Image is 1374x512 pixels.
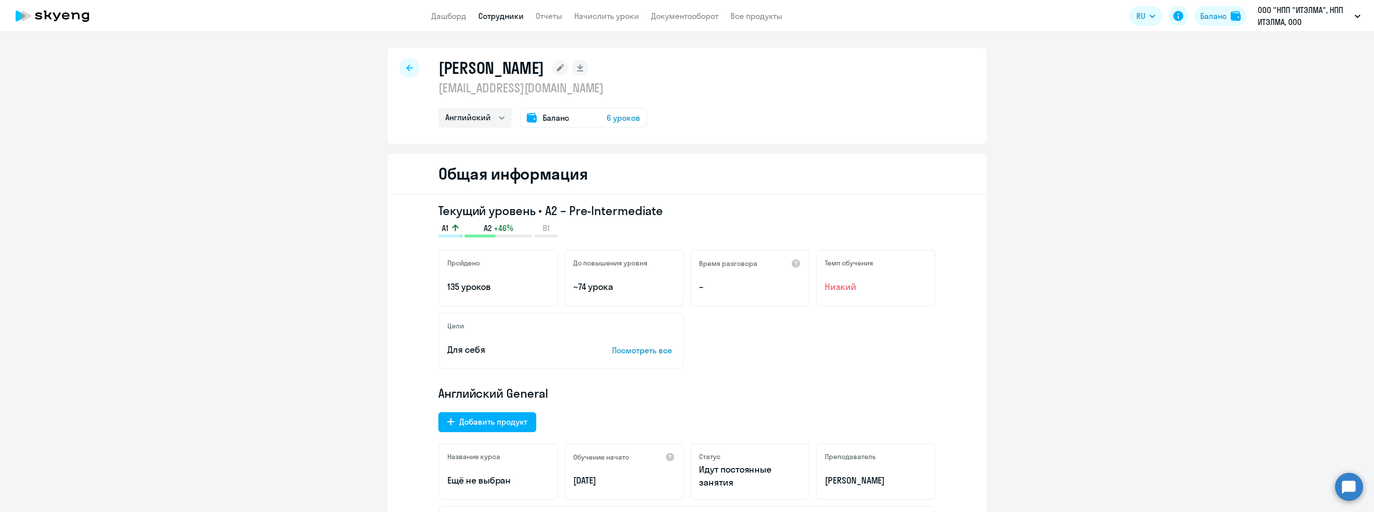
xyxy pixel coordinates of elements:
[825,258,873,267] h5: Темп обучения
[447,258,480,267] h5: Пройдено
[699,280,801,293] p: –
[573,258,648,267] h5: До повышения уровня
[573,474,675,487] p: [DATE]
[447,343,581,356] p: Для себя
[543,112,569,124] span: Баланс
[494,223,513,234] span: +46%
[1129,6,1162,26] button: RU
[1136,10,1145,22] span: RU
[543,223,550,234] span: B1
[447,321,464,330] h5: Цели
[484,223,492,234] span: A2
[1231,11,1241,21] img: balance
[699,463,801,489] p: Идут постоянные занятия
[459,416,527,428] div: Добавить продукт
[699,259,757,268] h5: Время разговора
[1194,6,1247,26] button: Балансbalance
[651,11,718,21] a: Документооборот
[438,164,588,184] h2: Общая информация
[447,474,549,487] p: Ещё не выбран
[536,11,562,21] a: Отчеты
[447,452,500,461] h5: Название курса
[431,11,466,21] a: Дашборд
[438,412,536,432] button: Добавить продукт
[1200,10,1227,22] div: Баланс
[447,280,549,293] p: 135 уроков
[825,452,876,461] h5: Преподаватель
[438,203,936,219] h3: Текущий уровень • A2 – Pre-Intermediate
[438,80,647,96] p: [EMAIL_ADDRESS][DOMAIN_NAME]
[573,453,629,462] h5: Обучение начато
[478,11,524,21] a: Сотрудники
[573,280,675,293] p: ~74 урока
[607,112,640,124] span: 6 уроков
[699,452,720,461] h5: Статус
[1258,4,1351,28] p: ООО "НПП "ИТЭЛМА", НПП ИТЭЛМА, ООО
[825,474,927,487] p: [PERSON_NAME]
[730,11,782,21] a: Все продукты
[574,11,639,21] a: Начислить уроки
[825,280,927,293] span: Низкий
[438,58,544,78] h1: [PERSON_NAME]
[438,385,548,401] span: Английский General
[442,223,448,234] span: A1
[1253,4,1366,28] button: ООО "НПП "ИТЭЛМА", НПП ИТЭЛМА, ООО
[612,344,675,356] p: Посмотреть все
